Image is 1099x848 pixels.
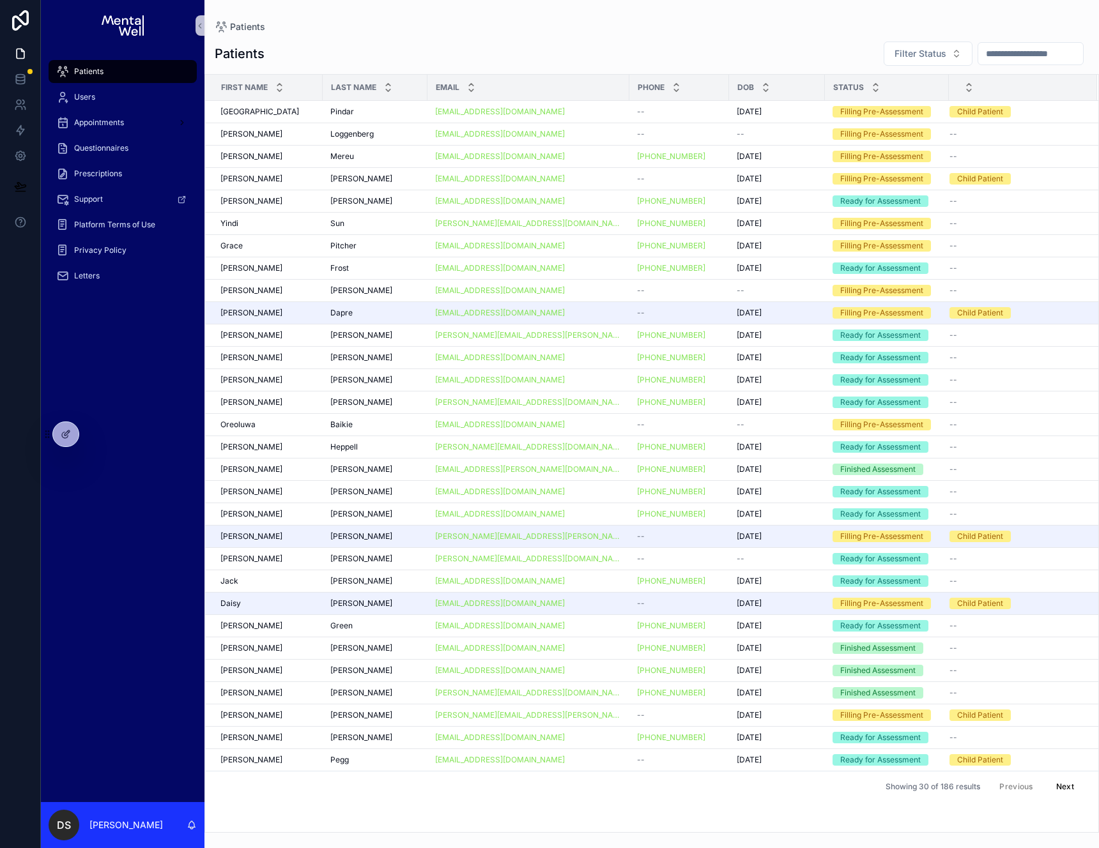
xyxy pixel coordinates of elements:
a: [PERSON_NAME] [330,375,420,385]
a: -- [949,420,1082,430]
a: -- [949,285,1082,296]
a: [EMAIL_ADDRESS][DOMAIN_NAME] [435,129,565,139]
span: Pindar [330,107,354,117]
span: [PERSON_NAME] [330,174,392,184]
span: -- [949,442,957,452]
a: [PERSON_NAME] [330,174,420,184]
a: [EMAIL_ADDRESS][DOMAIN_NAME] [435,241,565,251]
a: Sun [330,218,420,229]
span: [PERSON_NAME] [220,330,282,340]
span: [DATE] [737,174,762,184]
span: Privacy Policy [74,245,127,255]
a: [DATE] [737,487,817,497]
span: -- [737,420,744,430]
a: [DATE] [737,397,817,407]
span: -- [637,107,645,117]
a: Child Patient [949,307,1082,319]
a: [EMAIL_ADDRESS][DOMAIN_NAME] [435,487,622,497]
a: -- [949,352,1082,363]
a: [PERSON_NAME] [330,352,420,363]
a: Frost [330,263,420,273]
span: Oreoluwa [220,420,256,430]
a: Letters [49,264,197,287]
span: [PERSON_NAME] [220,263,282,273]
a: [EMAIL_ADDRESS][DOMAIN_NAME] [435,509,622,519]
a: Platform Terms of Use [49,213,197,236]
a: [PHONE_NUMBER] [637,375,705,385]
a: [EMAIL_ADDRESS][DOMAIN_NAME] [435,509,565,519]
a: Patients [215,20,265,33]
a: -- [737,285,817,296]
div: Ready for Assessment [840,329,921,341]
a: -- [949,464,1082,474]
a: Ready for Assessment [833,329,941,341]
span: [PERSON_NAME] [330,509,392,519]
div: Ready for Assessment [840,441,921,453]
span: [DATE] [737,308,762,318]
div: Child Patient [957,307,1003,319]
span: Dapre [330,308,353,318]
span: [PERSON_NAME] [330,196,392,206]
a: -- [949,129,1082,139]
span: Support [74,194,103,204]
a: [EMAIL_ADDRESS][DOMAIN_NAME] [435,285,565,296]
a: [EMAIL_ADDRESS][DOMAIN_NAME] [435,263,622,273]
span: -- [949,352,957,363]
div: Ready for Assessment [840,262,921,274]
a: [DATE] [737,151,817,162]
a: [EMAIL_ADDRESS][DOMAIN_NAME] [435,241,622,251]
a: [DATE] [737,107,817,117]
a: Filling Pre-Assessment [833,285,941,296]
span: [DATE] [737,442,762,452]
a: [PERSON_NAME] [220,442,315,452]
span: [PERSON_NAME] [330,330,392,340]
a: [PERSON_NAME] [220,308,315,318]
span: Grace [220,241,243,251]
div: Ready for Assessment [840,195,921,207]
a: [PERSON_NAME][EMAIL_ADDRESS][DOMAIN_NAME] [435,397,622,407]
a: -- [637,107,721,117]
a: [PERSON_NAME][EMAIL_ADDRESS][DOMAIN_NAME] [435,218,622,229]
a: [PERSON_NAME] [220,464,315,474]
a: Filling Pre-Assessment [833,151,941,162]
a: Ready for Assessment [833,397,941,408]
a: [DATE] [737,352,817,363]
a: [PERSON_NAME] [330,397,420,407]
a: Baikie [330,420,420,430]
a: [PERSON_NAME] [220,352,315,363]
a: [EMAIL_ADDRESS][DOMAIN_NAME] [435,308,622,318]
a: -- [949,151,1082,162]
a: [DATE] [737,196,817,206]
a: [PHONE_NUMBER] [637,218,705,229]
a: -- [949,218,1082,229]
span: Sun [330,218,344,229]
a: [DATE] [737,308,817,318]
span: -- [949,397,957,407]
span: [DATE] [737,263,762,273]
span: Filter Status [895,47,946,60]
div: Ready for Assessment [840,374,921,386]
div: Filling Pre-Assessment [840,218,923,229]
a: -- [949,241,1082,251]
a: Filling Pre-Assessment [833,106,941,117]
span: [PERSON_NAME] [220,174,282,184]
a: [PHONE_NUMBER] [637,487,705,497]
span: -- [637,129,645,139]
span: [PERSON_NAME] [330,487,392,497]
a: [PERSON_NAME][EMAIL_ADDRESS][DOMAIN_NAME] [435,442,622,452]
a: [PHONE_NUMBER] [637,442,721,452]
span: [PERSON_NAME] [330,397,392,407]
a: [EMAIL_ADDRESS][DOMAIN_NAME] [435,174,565,184]
span: [DATE] [737,218,762,229]
div: Ready for Assessment [840,486,921,497]
a: [EMAIL_ADDRESS][DOMAIN_NAME] [435,420,622,430]
a: [PERSON_NAME] [220,174,315,184]
span: [DATE] [737,509,762,519]
span: [DATE] [737,151,762,162]
a: Ready for Assessment [833,352,941,363]
a: [PHONE_NUMBER] [637,196,705,206]
span: [DATE] [737,107,762,117]
a: [PERSON_NAME] [330,509,420,519]
a: [PERSON_NAME] [220,196,315,206]
a: Heppell [330,442,420,452]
